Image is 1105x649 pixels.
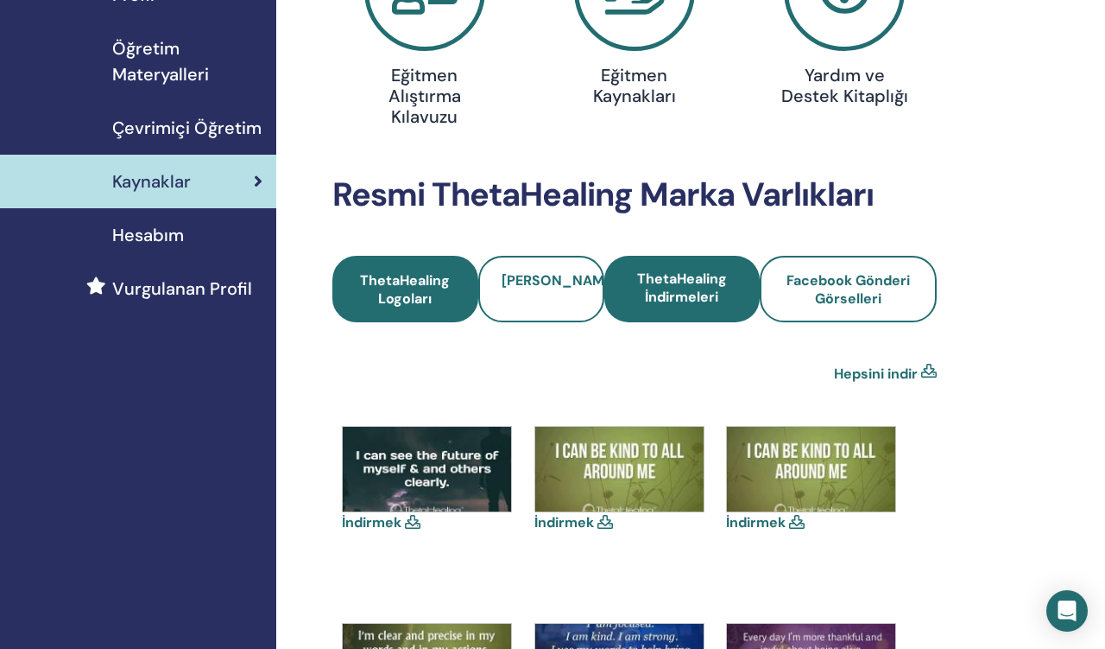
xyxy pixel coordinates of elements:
span: Öğretim Materyalleri [112,35,262,87]
img: 13590312-1105294182862086-7696083492339775815-n.jpg [343,427,511,512]
span: ThetaHealing Logoları [356,271,455,308]
a: [PERSON_NAME] [478,256,604,322]
span: ThetaHealing İndirmeleri [637,270,727,306]
a: İndirmek [534,513,594,531]
h4: Eğitmen Alıştırma Kılavuzu [358,65,491,127]
a: İndirmek [726,513,786,531]
h4: Eğitmen Kaynakları [568,65,701,106]
a: ThetaHealing Logoları [332,256,478,322]
a: ThetaHealing İndirmeleri [604,256,760,322]
a: İndirmek [342,513,401,531]
h2: Resmi ThetaHealing Marka Varlıkları [332,175,937,215]
img: 13686498-1121079434616894-2049752548741443743-n.jpg [727,427,895,512]
span: Kaynaklar [112,169,191,194]
span: Hesabım [112,222,184,248]
img: 13686498-1121079434616894-2049752548741443743-n(1).jpg [535,427,704,512]
span: Çevrimiçi Öğretim [112,115,262,141]
span: [PERSON_NAME] [502,271,617,290]
span: Vurgulanan Profil [112,276,252,302]
span: Facebook Gönderi Görselleri [786,271,910,308]
a: Hepsini indir [834,364,918,385]
div: Open Intercom Messenger [1046,590,1088,632]
a: Facebook Gönderi Görselleri [760,256,937,322]
h4: Yardım ve Destek Kitaplığı [779,65,912,106]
